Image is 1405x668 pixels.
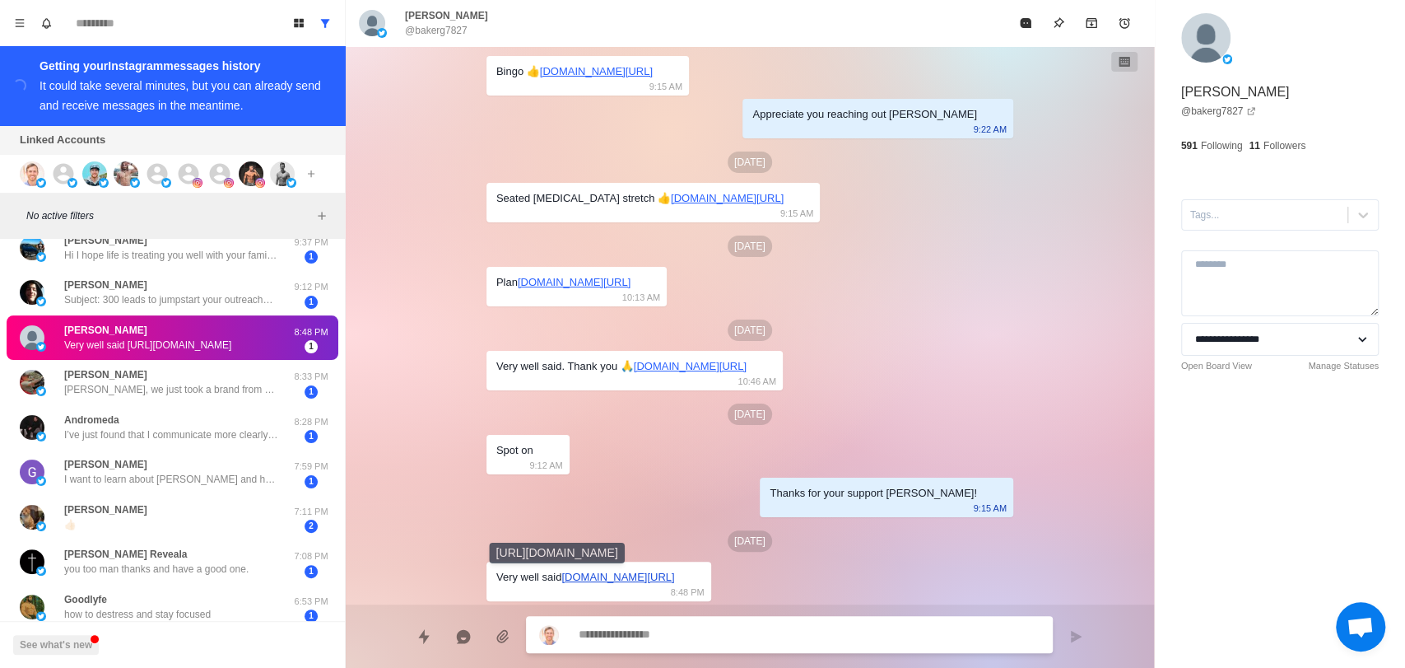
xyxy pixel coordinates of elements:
img: picture [20,325,44,350]
div: Getting your Instagram messages history [40,56,325,76]
a: [DOMAIN_NAME][URL] [634,360,747,372]
p: 9:22 AM [973,120,1006,138]
img: picture [286,178,296,188]
button: Add filters [312,206,332,226]
img: picture [255,178,265,188]
img: picture [359,10,385,36]
a: [DOMAIN_NAME][URL] [671,192,784,204]
button: Add reminder [1108,7,1141,40]
div: Very well said [496,568,675,586]
img: picture [130,178,140,188]
p: 10:13 AM [622,288,660,306]
button: Pin [1042,7,1075,40]
div: Open chat [1336,602,1385,652]
p: you too man thanks and have a good one. [64,562,249,577]
img: picture [20,595,44,619]
p: Hi I hope life is treating you well with your family!i am so glad to tell you this good news but ... [64,248,278,263]
img: picture [114,161,138,186]
button: Add account [301,164,321,184]
a: Open Board View [1181,359,1252,373]
p: Followers [1263,138,1305,153]
p: 10:46 AM [737,372,775,390]
a: [DOMAIN_NAME][URL] [540,65,653,77]
p: 9:15 AM [649,77,682,96]
p: 591 [1181,138,1198,153]
p: No active filters [26,208,312,223]
img: picture [1222,54,1232,64]
button: Archive [1075,7,1108,40]
p: @bakerg7827 [405,23,468,38]
p: [PERSON_NAME] [64,323,147,338]
p: 9:12 AM [529,456,562,474]
img: picture [270,161,295,186]
p: Goodlyfe [64,592,107,607]
p: 7:08 PM [291,549,332,563]
img: picture [161,178,171,188]
button: Board View [286,10,312,36]
p: 9:15 AM [973,499,1006,517]
div: Spot on [496,441,533,460]
a: [DOMAIN_NAME][URL] [518,276,630,288]
img: picture [36,342,46,352]
div: Bingo 👍 [496,63,653,81]
div: It could take several minutes, but you can already send and receive messages in the meantime. [40,79,321,112]
img: picture [239,161,263,186]
p: [DATE] [728,404,772,425]
button: Reply with AI [447,620,480,653]
p: 8:28 PM [291,415,332,429]
div: Appreciate you reaching out [PERSON_NAME] [752,105,976,124]
p: Subject: 300 leads to jumpstart your outreach ​Hi, ​I specialize in list building and data entry ... [64,292,278,307]
span: 1 [305,475,318,488]
img: picture [99,178,109,188]
span: 1 [305,565,318,578]
p: 9:37 PM [291,236,332,250]
p: 8:33 PM [291,370,332,384]
img: picture [20,460,44,484]
p: [PERSON_NAME] [64,233,147,248]
span: 1 [305,340,318,353]
img: picture [20,280,44,305]
img: picture [36,566,46,576]
img: picture [20,370,44,395]
span: 1 [305,430,318,443]
p: Andromeda [64,413,119,427]
img: picture [539,625,559,645]
button: Notifications [33,10,59,36]
p: Linked Accounts [20,132,105,148]
button: Mark as read [1009,7,1042,40]
img: picture [20,549,44,574]
p: 7:11 PM [291,505,332,519]
span: 2 [305,520,318,533]
div: Thanks for your support [PERSON_NAME]! [770,484,976,502]
p: [DATE] [728,152,772,173]
p: [PERSON_NAME] [405,8,488,23]
button: Menu [7,10,33,36]
p: 9:15 AM [780,204,813,222]
img: picture [36,476,46,486]
img: picture [67,178,77,188]
a: [DOMAIN_NAME][URL] [561,571,674,583]
span: 1 [305,385,318,399]
p: 👍🏻 [64,517,77,532]
img: picture [36,252,46,262]
span: 1 [305,296,318,309]
p: [DATE] [728,530,772,552]
p: 9:12 PM [291,280,332,294]
button: Add media [486,620,519,653]
p: 6:53 PM [291,595,332,609]
div: Plan [496,273,630,292]
p: Following [1201,138,1243,153]
img: picture [377,28,387,38]
p: [PERSON_NAME] Reveala [64,547,187,562]
img: picture [36,521,46,531]
img: picture [36,178,46,188]
p: [DATE] [728,320,772,341]
img: picture [20,415,44,440]
p: [PERSON_NAME] [64,502,147,517]
p: [PERSON_NAME] [64,457,147,472]
p: 11 [1249,138,1259,153]
button: Send message [1059,620,1092,653]
div: Very well said. Thank you 🙏 [496,357,747,376]
p: how to destress and stay focused [64,607,211,622]
img: picture [82,161,107,186]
